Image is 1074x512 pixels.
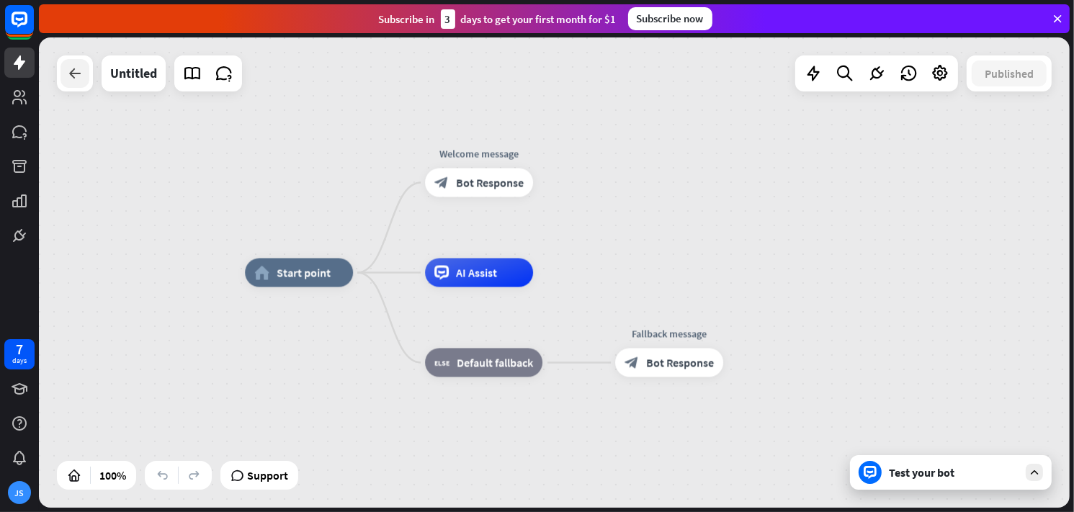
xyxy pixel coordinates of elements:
i: block_bot_response [625,356,639,370]
div: days [12,356,27,366]
span: AI Assist [456,266,497,280]
i: block_fallback [434,356,449,370]
div: Untitled [110,55,157,91]
span: Support [247,464,288,487]
span: Bot Response [646,356,714,370]
div: Subscribe now [628,7,712,30]
div: Welcome message [414,147,544,161]
button: Open LiveChat chat widget [12,6,55,49]
div: 100% [95,464,130,487]
span: Start point [277,266,331,280]
span: Bot Response [456,176,524,190]
span: Default fallback [457,356,533,370]
div: 3 [441,9,455,29]
div: Fallback message [604,327,734,341]
div: Subscribe in days to get your first month for $1 [379,9,617,29]
a: 7 days [4,339,35,369]
div: Test your bot [889,465,1019,480]
i: home_2 [254,266,269,280]
div: 7 [16,343,23,356]
i: block_bot_response [434,176,449,190]
div: JS [8,481,31,504]
button: Published [972,60,1047,86]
